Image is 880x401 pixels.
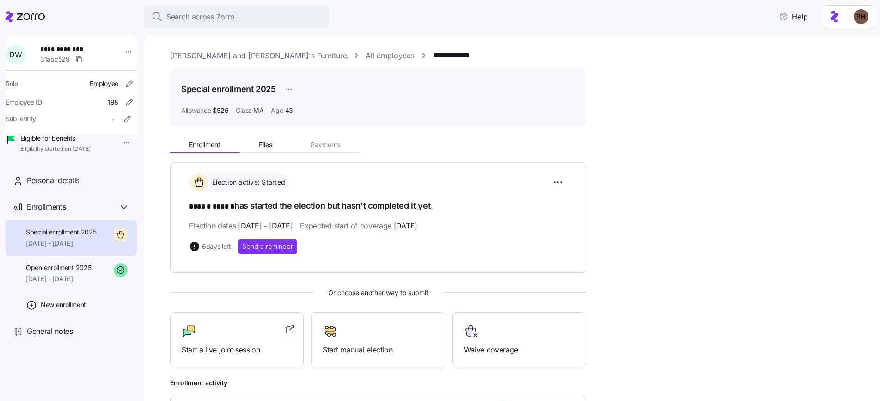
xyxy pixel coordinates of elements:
[366,50,415,62] a: All employees
[189,142,220,148] span: Enrollment
[6,79,18,88] span: Role
[323,344,433,356] span: Start manual election
[181,106,211,115] span: Allowance
[27,175,79,186] span: Personal details
[253,106,263,115] span: MA
[166,11,241,23] span: Search across Zorro...
[271,106,283,115] span: Age
[236,106,251,115] span: Class
[394,220,417,232] span: [DATE]
[189,220,293,232] span: Election dates
[6,98,42,107] span: Employee ID
[311,142,341,148] span: Payments
[464,344,574,356] span: Waive coverage
[854,9,868,24] img: c3c218ad70e66eeb89914ccc98a2927c
[259,142,272,148] span: Files
[90,79,118,88] span: Employee
[9,51,22,58] span: D W
[26,274,91,284] span: [DATE] - [DATE]
[779,11,808,22] span: Help
[26,263,91,272] span: Open enrollment 2025
[41,300,86,309] span: New enrollment
[112,114,115,123] span: -
[26,239,97,248] span: [DATE] - [DATE]
[170,288,586,298] span: Or choose another way to submit
[6,114,36,123] span: Sub-entity
[26,228,97,237] span: Special enrollment 2025
[182,344,292,356] span: Start a live joint session
[181,83,276,95] h1: Special enrollment 2025
[189,200,567,213] h1: has started the election but hasn't completed it yet
[170,50,347,62] a: [PERSON_NAME] and [PERSON_NAME]'s Furniture
[144,6,329,28] button: Search across Zorro...
[170,378,586,388] span: Enrollment activity
[285,106,293,115] span: 43
[771,7,815,26] button: Help
[20,145,91,153] span: Eligibility started on [DATE]
[300,220,417,232] span: Expected start of coverage
[20,134,91,143] span: Eligible for benefits
[238,220,293,232] span: [DATE] - [DATE]
[108,98,118,107] span: 198
[209,178,285,187] span: Election active: Started
[202,242,231,251] span: 6 days left
[238,239,297,254] button: Send a reminder
[27,326,73,337] span: General notes
[40,55,70,64] span: 31abc529
[27,201,66,213] span: Enrollments
[213,106,228,115] span: $526
[242,242,293,251] span: Send a reminder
